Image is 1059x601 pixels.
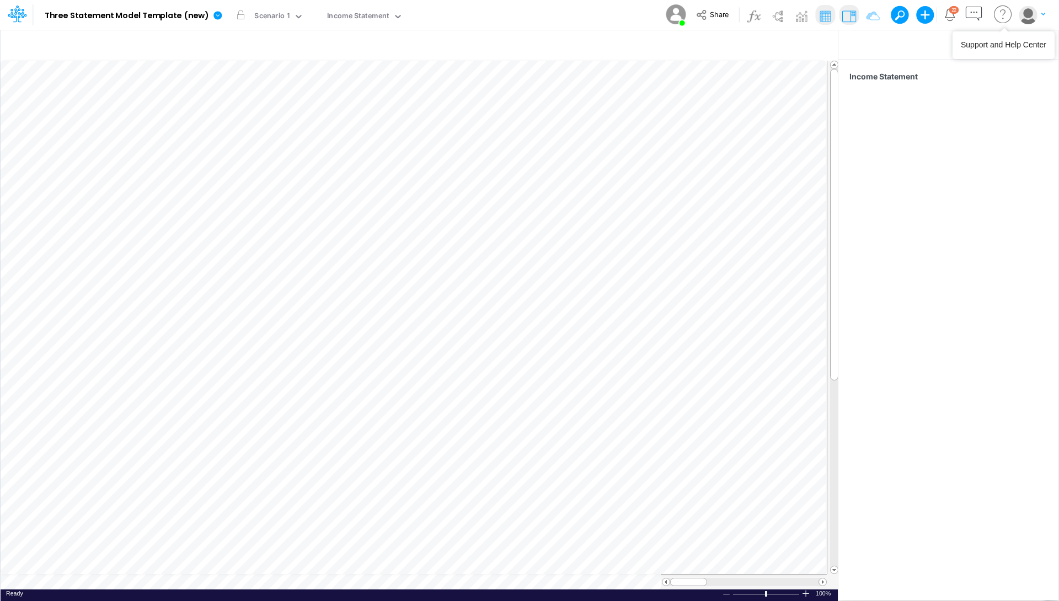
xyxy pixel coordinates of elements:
span: 100% [816,589,832,598]
div: Support and Help Center [961,40,1046,51]
a: Notifications [944,8,956,21]
b: Three Statement Model Template (new) [45,11,209,21]
div: Zoom In [801,589,810,598]
div: In Ready mode [6,589,23,598]
div: Zoom level [816,589,832,598]
div: Scenario 1 [254,10,290,23]
div: Zoom Out [722,590,731,598]
span: Income Statement [849,71,1052,82]
div: Income Statement [327,10,389,23]
img: User Image Icon [664,2,688,27]
div: Zoom [732,589,801,598]
div: Zoom [765,591,767,597]
input: Type a title here [10,35,598,57]
span: Share [710,10,729,18]
div: 22 unread items [951,7,957,12]
button: Share [691,7,736,24]
span: Ready [6,590,23,597]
